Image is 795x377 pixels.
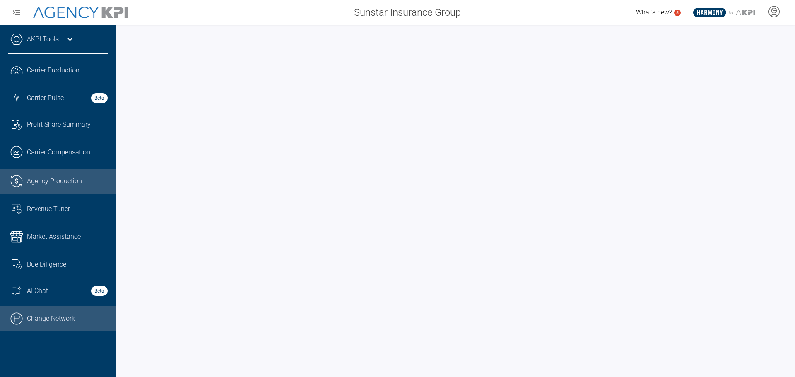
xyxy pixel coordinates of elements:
[27,147,90,157] span: Carrier Compensation
[27,120,91,130] span: Profit Share Summary
[354,5,461,20] span: Sunstar Insurance Group
[27,93,64,103] span: Carrier Pulse
[27,259,66,269] span: Due Diligence
[27,65,79,75] span: Carrier Production
[676,10,679,15] text: 5
[91,93,108,103] strong: Beta
[636,8,672,16] span: What's new?
[27,286,48,296] span: AI Chat
[33,7,128,19] img: AgencyKPI
[674,10,681,16] a: 5
[27,232,81,242] span: Market Assistance
[27,34,59,44] a: AKPI Tools
[27,204,70,214] span: Revenue Tuner
[27,176,82,186] span: Agency Production
[91,286,108,296] strong: Beta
